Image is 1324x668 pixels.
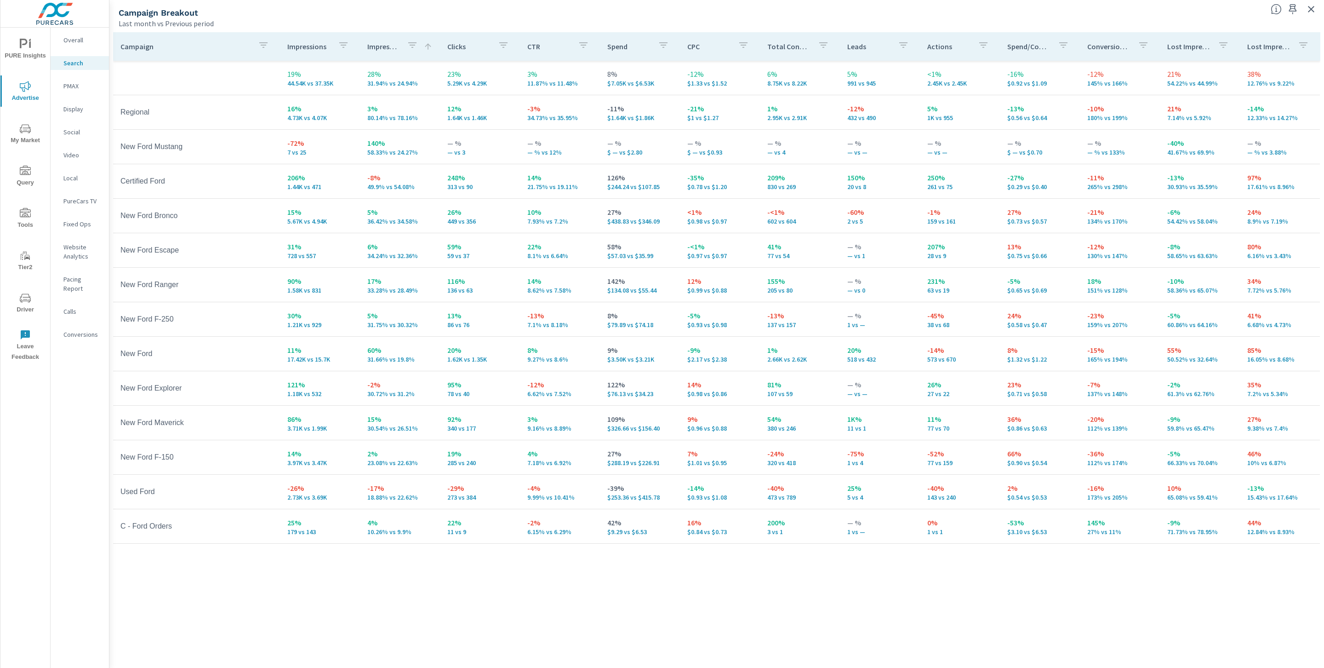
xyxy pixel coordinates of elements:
p: Impression Share [367,42,399,51]
p: 8.9% vs 7.19% [1247,218,1313,225]
p: $0.97 vs $0.97 [687,252,753,259]
p: 261 vs 75 [927,183,993,190]
p: 518 vs 432 [847,356,913,363]
td: Certified Ford [113,170,280,193]
p: 2,658 vs 2,625 [767,356,833,363]
p: -1% [927,207,993,218]
p: 19% [287,69,353,80]
p: 5% [367,207,433,218]
p: 209% [767,172,833,183]
p: 21% [1167,103,1233,114]
p: 59% [447,241,513,252]
p: 14% [527,172,593,183]
p: $438.83 vs $346.09 [607,218,673,225]
span: PURE Insights [3,39,47,61]
p: PureCars TV [63,196,102,206]
div: Search [51,56,109,70]
p: 77 vs 54 [767,252,833,259]
p: 33.28% vs 28.49% [367,287,433,294]
p: $7,048.96 vs $6,528.59 [607,80,673,87]
p: 17% [367,276,433,287]
p: 11.87% vs 11.48% [527,80,593,87]
p: 55% [1167,345,1233,356]
p: 5,286 vs 4,289 [447,80,513,87]
p: — % [927,138,993,149]
p: $1.32 vs $1.22 [1007,356,1073,363]
p: 38 vs 68 [927,321,993,328]
p: 28% [367,69,433,80]
td: New Ford F-250 [113,308,280,331]
p: -6% [1167,207,1233,218]
p: 13% [1007,241,1073,252]
p: $0.73 vs $0.57 [1007,218,1073,225]
p: 12.76% vs 9.22% [1247,80,1313,87]
p: 86 vs 76 [447,321,513,328]
p: Search [63,58,102,68]
p: 7 vs 25 [287,149,353,156]
p: -40% [1167,138,1233,149]
p: $0.75 vs $0.66 [1007,252,1073,259]
p: 8% [1007,345,1073,356]
p: 27% [607,207,673,218]
p: 16.05% vs 8.68% [1247,356,1313,363]
p: 17,419 vs 15,702 [287,356,353,363]
p: 58.65% vs 63.63% [1167,252,1233,259]
p: $57.03 vs $35.99 [607,252,673,259]
p: 58.36% vs 65.07% [1167,287,1233,294]
p: -12% [847,103,913,114]
p: 23% [447,69,513,80]
p: 5,665 vs 4,942 [287,218,353,225]
p: 8% [607,69,673,80]
p: -5% [1007,276,1073,287]
p: 7.72% vs 5.76% [1247,287,1313,294]
td: New Ford Escape [113,239,280,262]
div: Calls [51,305,109,318]
p: 41% [767,241,833,252]
p: -35% [687,172,753,183]
p: 130% vs 147% [1087,252,1153,259]
p: -16% [1007,69,1073,80]
p: 5% [367,310,433,321]
p: 140% [367,138,433,149]
p: 34.24% vs 32.36% [367,252,433,259]
p: Impressions [287,42,331,51]
p: -12% [687,69,753,80]
p: — % [767,138,833,149]
p: Calls [63,307,102,316]
p: 136 vs 63 [447,287,513,294]
p: 134% vs 170% [1087,218,1153,225]
p: 30.93% vs 35.59% [1167,183,1233,190]
p: — % [527,138,593,149]
p: 1% [767,345,833,356]
p: 49.9% vs 54.08% [367,183,433,190]
p: $0.93 vs $0.98 [687,321,753,328]
p: 12.33% vs 14.27% [1247,114,1313,121]
p: 20% [447,345,513,356]
p: 145% vs 166% [1087,80,1153,87]
p: Fixed Ops [63,219,102,229]
td: New Ford [113,342,280,365]
p: 22% [527,241,593,252]
p: <1% [687,207,753,218]
p: — vs — [927,149,993,156]
p: -23% [1087,310,1153,321]
p: -10% [1087,103,1153,114]
p: -9% [687,345,753,356]
p: Campaign [120,42,251,51]
p: 10% [527,207,593,218]
p: 97% [1247,172,1313,183]
p: 11% [287,345,353,356]
p: -13% [1007,103,1073,114]
p: -21% [1087,207,1153,218]
p: $0.65 vs $0.69 [1007,287,1073,294]
p: 8.62% vs 7.58% [527,287,593,294]
p: 14% [527,276,593,287]
p: -13% [527,310,593,321]
p: 31.75% vs 30.32% [367,321,433,328]
p: Overall [63,35,102,45]
p: -21% [687,103,753,114]
p: 59 vs 37 [447,252,513,259]
p: 2,449 vs 2,448 [927,80,993,87]
p: 142% [607,276,673,287]
p: -11% [1087,172,1153,183]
